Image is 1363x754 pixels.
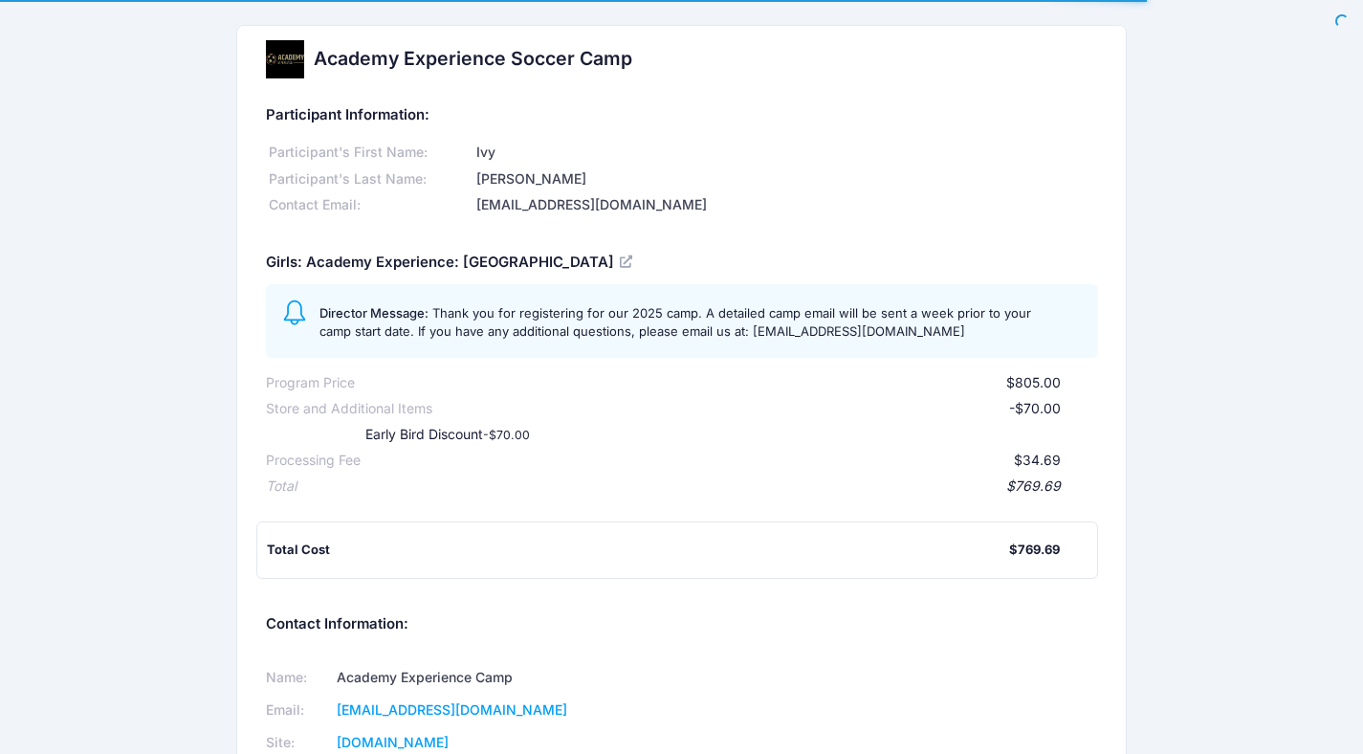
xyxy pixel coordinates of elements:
[473,143,1098,163] div: Ivy
[319,305,429,321] span: Director Message:
[266,373,355,393] div: Program Price
[267,541,1009,560] div: Total Cost
[361,451,1061,471] div: $34.69
[314,48,632,70] h2: Academy Experience Soccer Camp
[266,694,331,726] td: Email:
[266,255,636,272] h5: Girls: Academy Experience: [GEOGRAPHIC_DATA]
[266,451,361,471] div: Processing Fee
[266,143,474,163] div: Participant's First Name:
[473,195,1098,215] div: [EMAIL_ADDRESS][DOMAIN_NAME]
[266,195,474,215] div: Contact Email:
[266,399,432,419] div: Store and Additional Items
[331,661,657,694] td: Academy Experience Camp
[337,734,449,750] a: [DOMAIN_NAME]
[266,107,1098,124] h5: Participant Information:
[1009,541,1060,560] div: $769.69
[620,253,635,270] a: View Registration Details
[266,616,1098,633] h5: Contact Information:
[432,399,1061,419] div: -$70.00
[266,477,297,497] div: Total
[297,477,1061,497] div: $769.69
[327,425,824,445] div: Early Bird Discount
[319,305,1031,340] span: Thank you for registering for our 2025 camp. A detailed camp email will be sent a week prior to y...
[483,428,530,442] small: -$70.00
[266,661,331,694] td: Name:
[473,169,1098,189] div: [PERSON_NAME]
[266,169,474,189] div: Participant's Last Name:
[337,701,567,718] a: [EMAIL_ADDRESS][DOMAIN_NAME]
[1006,374,1061,390] span: $805.00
